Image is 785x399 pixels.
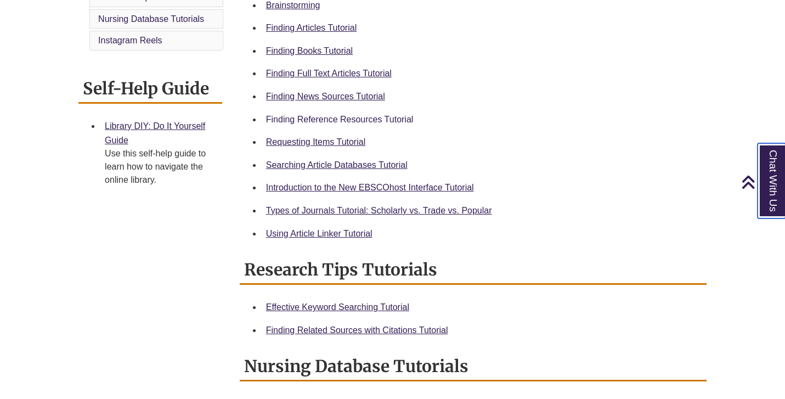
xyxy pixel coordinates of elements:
[266,229,372,238] a: Using Article Linker Tutorial
[266,325,448,335] a: Finding Related Sources with Citations Tutorial
[266,69,392,78] a: Finding Full Text Articles Tutorial
[105,121,205,145] a: Library DIY: Do It Yourself Guide
[266,206,492,215] a: Types of Journals Tutorial: Scholarly vs. Trade vs. Popular
[98,36,162,45] a: Instagram Reels
[266,137,365,147] a: Requesting Items Tutorial
[266,160,408,170] a: Searching Article Databases Tutorial
[266,46,353,55] a: Finding Books Tutorial
[240,256,707,285] h2: Research Tips Tutorials
[266,92,385,101] a: Finding News Sources Tutorial
[240,352,707,381] h2: Nursing Database Tutorials
[266,23,357,32] a: Finding Articles Tutorial
[78,75,222,104] h2: Self-Help Guide
[741,175,782,189] a: Back to Top
[98,14,204,24] a: Nursing Database Tutorials
[266,302,409,312] a: Effective Keyword Searching Tutorial
[266,183,474,192] a: Introduction to the New EBSCOhost Interface Tutorial
[266,115,414,124] a: Finding Reference Resources Tutorial
[266,1,320,10] a: Brainstorming
[105,147,213,187] div: Use this self-help guide to learn how to navigate the online library.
